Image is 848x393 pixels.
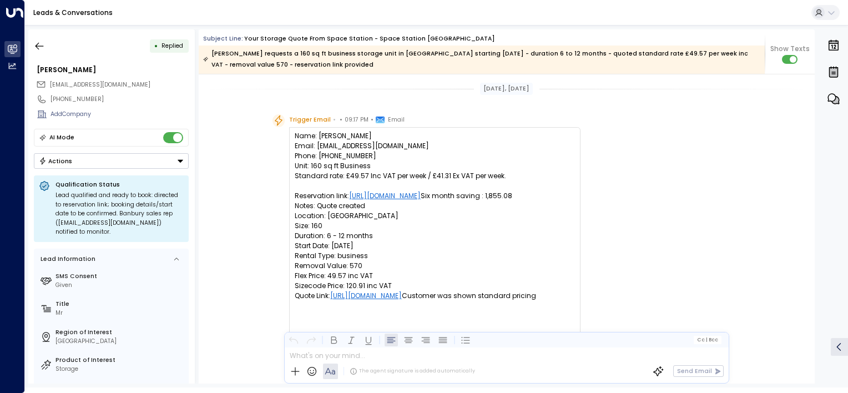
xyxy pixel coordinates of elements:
span: 09:17 PM [345,114,369,125]
div: Lead Information [38,255,95,264]
pre: Name: [PERSON_NAME] Email: [EMAIL_ADDRESS][DOMAIN_NAME] Phone: [PHONE_NUMBER] Unit: 160 sq ft Bus... [295,131,575,341]
div: [PHONE_NUMBER] [51,95,189,104]
div: Storage [55,365,185,374]
label: Region of Interest [55,328,185,337]
div: AI Mode [49,132,74,143]
span: Trigger Email [289,114,331,125]
button: Cc|Bcc [694,336,721,344]
label: Product of Interest [55,356,185,365]
div: [PERSON_NAME] [37,65,189,75]
div: Button group with a nested menu [34,153,189,169]
span: Email [388,114,405,125]
p: Qualification Status [55,180,184,189]
button: Redo [304,333,317,346]
div: [PERSON_NAME] requests a 160 sq ft business storage unit in [GEOGRAPHIC_DATA] starting [DATE] - d... [203,48,760,70]
span: • [340,114,342,125]
span: [EMAIL_ADDRESS][DOMAIN_NAME] [50,80,150,89]
span: Cc Bcc [697,337,718,342]
span: • [333,114,336,125]
a: [URL][DOMAIN_NAME] [330,291,402,301]
div: • [154,38,158,53]
div: Your storage quote from Space Station - Space Station [GEOGRAPHIC_DATA] [244,34,495,43]
div: [DATE], [DATE] [480,83,533,95]
div: [GEOGRAPHIC_DATA] [55,337,185,346]
span: Show Texts [770,44,810,54]
label: Title [55,300,185,309]
div: The agent signature is added automatically [350,367,475,375]
div: Given [55,281,185,290]
label: SMS Consent [55,272,185,281]
div: Actions [39,157,73,165]
div: Lead qualified and ready to book: directed to reservation link; booking details/start date to be ... [55,191,184,237]
span: • [371,114,373,125]
span: Replied [161,42,183,50]
button: Actions [34,153,189,169]
a: Leads & Conversations [33,8,113,17]
span: Subject Line: [203,34,243,43]
div: Mr [55,309,185,318]
span: | [705,337,707,342]
span: extturtle@googlemail.com [50,80,150,89]
div: AddCompany [51,110,189,119]
a: [URL][DOMAIN_NAME] [349,191,421,201]
button: Undo [287,333,300,346]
